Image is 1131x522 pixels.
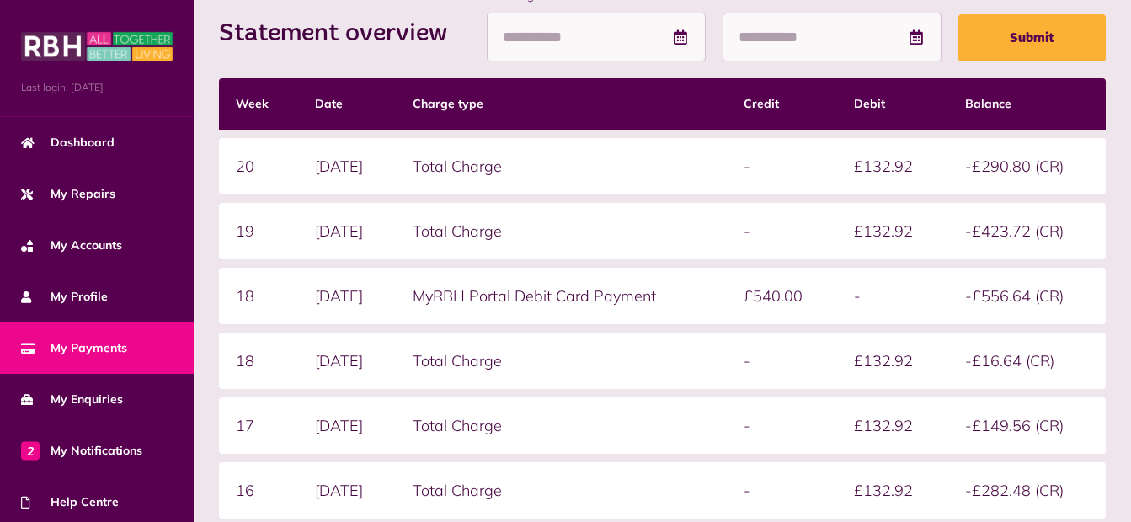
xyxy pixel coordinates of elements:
td: £132.92 [837,203,947,259]
td: - [727,203,837,259]
td: [DATE] [298,268,396,324]
span: My Accounts [21,237,122,254]
td: -£282.48 (CR) [948,462,1106,519]
td: - [727,462,837,519]
th: Balance [948,78,1106,130]
th: Debit [837,78,947,130]
th: Credit [727,78,837,130]
td: [DATE] [298,462,396,519]
td: £132.92 [837,462,947,519]
td: - [727,333,837,389]
td: [DATE] [298,203,396,259]
td: Total Charge [396,397,727,454]
span: My Profile [21,288,108,306]
th: Date [298,78,396,130]
td: [DATE] [298,138,396,194]
td: £132.92 [837,333,947,389]
button: Submit [958,14,1106,61]
td: £132.92 [837,138,947,194]
td: Total Charge [396,203,727,259]
span: My Notifications [21,442,142,460]
span: My Payments [21,339,127,357]
td: £540.00 [727,268,837,324]
h2: Statement overview [219,19,464,49]
td: MyRBH Portal Debit Card Payment [396,268,727,324]
span: Help Centre [21,493,119,511]
span: My Repairs [21,185,115,203]
td: [DATE] [298,397,396,454]
span: Dashboard [21,134,115,152]
td: 18 [219,333,298,389]
th: Week [219,78,298,130]
td: 16 [219,462,298,519]
td: Total Charge [396,138,727,194]
td: 20 [219,138,298,194]
td: - [837,268,947,324]
td: - [727,138,837,194]
img: MyRBH [21,29,173,63]
td: 17 [219,397,298,454]
span: My Enquiries [21,391,123,408]
td: -£423.72 (CR) [948,203,1106,259]
td: -£556.64 (CR) [948,268,1106,324]
td: Total Charge [396,462,727,519]
td: £132.92 [837,397,947,454]
td: 19 [219,203,298,259]
span: 2 [21,441,40,460]
th: Charge type [396,78,727,130]
td: - [727,397,837,454]
td: Total Charge [396,333,727,389]
td: -£149.56 (CR) [948,397,1106,454]
td: -£16.64 (CR) [948,333,1106,389]
td: 18 [219,268,298,324]
span: Last login: [DATE] [21,80,173,95]
td: -£290.80 (CR) [948,138,1106,194]
td: [DATE] [298,333,396,389]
